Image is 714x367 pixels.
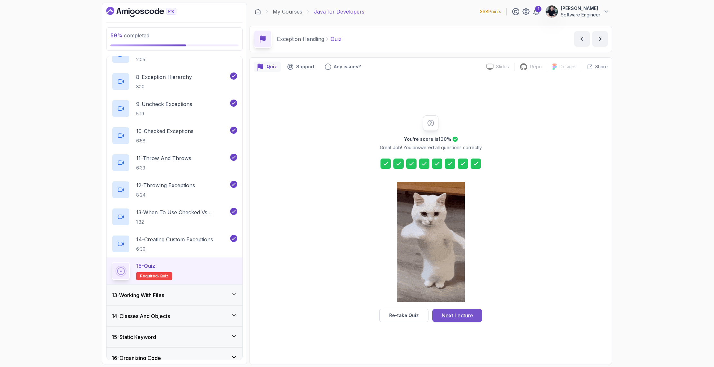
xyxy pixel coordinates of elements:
button: Next Lecture [432,309,482,322]
h3: 13 - Working With Files [112,291,164,299]
img: cool-cat [397,182,465,302]
button: Share [582,63,608,70]
button: 15-QuizRequired-quiz [112,262,237,280]
span: completed [110,32,149,39]
span: quiz [160,274,168,279]
p: 6:30 [136,246,213,252]
p: Repo [530,63,542,70]
p: Software Engineer [561,12,600,18]
button: Feedback button [321,62,365,72]
button: next content [592,31,608,47]
button: user profile image[PERSON_NAME]Software Engineer [545,5,609,18]
p: Support [296,63,315,70]
button: 15-Static Keyword [107,327,242,347]
p: 14 - Creating Custom Exceptions [136,236,213,243]
p: 6:33 [136,165,191,171]
a: Dashboard [255,8,261,15]
span: Required- [140,274,160,279]
button: 14-Creating Custom Exceptions6:30 [112,235,237,253]
p: Quiz [267,63,277,70]
button: 13-When To Use Checked Vs Unchecked Exeptions1:32 [112,208,237,226]
p: 9 - Uncheck Exceptions [136,100,192,108]
button: previous content [574,31,590,47]
p: 1:32 [136,219,229,225]
h3: 15 - Static Keyword [112,333,156,341]
p: Exception Handling [277,35,324,43]
button: 12-Throwing Exceptions8:24 [112,181,237,199]
p: 2:05 [136,56,181,63]
p: 8:24 [136,192,195,198]
p: 10 - Checked Exceptions [136,127,193,135]
div: Next Lecture [442,312,473,319]
p: Designs [559,63,577,70]
p: 8:10 [136,83,192,90]
p: Any issues? [334,63,361,70]
button: quiz button [254,62,281,72]
p: [PERSON_NAME] [561,5,600,12]
p: 12 - Throwing Exceptions [136,181,195,189]
button: 11-Throw And Throws6:33 [112,154,237,172]
button: 8-Exception Hierarchy8:10 [112,72,237,91]
p: Java for Developers [314,8,364,15]
span: 59 % [110,32,123,39]
a: 1 [532,8,540,15]
button: 10-Checked Exceptions6:58 [112,127,237,145]
button: Support button [283,62,318,72]
p: 6:58 [136,138,193,144]
p: 13 - When To Use Checked Vs Unchecked Exeptions [136,208,229,216]
p: 8 - Exception Hierarchy [136,73,192,81]
p: Quiz [331,35,342,43]
button: Re-take Quiz [379,309,428,322]
img: user profile image [546,5,558,18]
h2: You're score is 100 % [404,136,451,142]
button: 13-Working With Files [107,285,242,305]
p: 11 - Throw And Throws [136,154,191,162]
button: 9-Uncheck Exceptions5:19 [112,100,237,118]
div: Re-take Quiz [389,312,419,319]
h3: 16 - Organizing Code [112,354,161,362]
p: Slides [496,63,509,70]
p: 15 - Quiz [136,262,155,270]
div: 1 [535,6,541,12]
button: 14-Classes And Objects [107,306,242,326]
p: 5:19 [136,111,192,117]
p: Great Job! You answered all questions correctly [380,144,482,151]
a: Dashboard [106,7,191,17]
p: 368 Points [480,8,501,15]
p: Share [595,63,608,70]
a: My Courses [273,8,302,15]
h3: 14 - Classes And Objects [112,312,170,320]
